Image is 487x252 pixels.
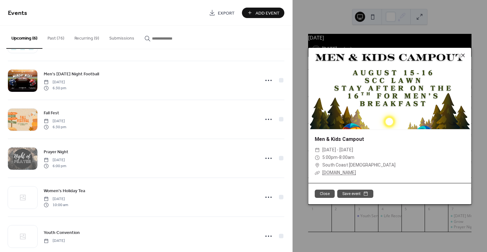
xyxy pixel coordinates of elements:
button: Upcoming (6) [6,26,42,49]
button: Add Event [242,8,284,18]
a: Men & Kids Campout [315,136,364,142]
a: Women's Holiday Tea [44,187,85,194]
span: 6:00 pm [44,163,66,169]
span: Men's [DATE] Night Football [44,71,99,78]
a: Export [204,8,239,18]
span: [DATE] [44,79,66,85]
button: Recurring (9) [69,26,104,48]
span: South Coast [DEMOGRAPHIC_DATA] [322,161,395,169]
span: Youth Convention [44,230,80,236]
span: 5:00pm [322,155,338,160]
button: Close [315,190,335,198]
a: Prayer Night [44,148,68,155]
span: 10:00 am [44,202,68,208]
span: [DATE] - [DATE] [322,146,353,154]
span: Women's Holiday Tea [44,188,85,194]
span: 8:00am [339,155,354,160]
a: Fall Fest [44,109,59,117]
button: Submissions [104,26,139,48]
span: 6:30 pm [44,85,66,91]
span: [DATE] [44,196,68,202]
span: Add Event [256,10,280,16]
span: Prayer Night [44,149,68,155]
button: Past (76) [42,26,69,48]
button: Save event [337,190,373,198]
span: 6:30 pm [44,124,66,130]
span: Export [218,10,235,16]
span: [DATE] [44,118,66,124]
div: ​ [315,169,320,177]
span: Fall Fest [44,110,59,117]
a: [DOMAIN_NAME] [322,170,356,175]
span: [DATE] [44,238,65,244]
span: Events [8,7,27,19]
div: ​ [315,146,320,154]
span: [DATE] [44,157,66,163]
a: Men's [DATE] Night Football [44,70,99,78]
span: - [338,155,339,160]
div: ​ [315,161,320,169]
div: ​ [315,154,320,161]
a: Youth Convention [44,229,80,236]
